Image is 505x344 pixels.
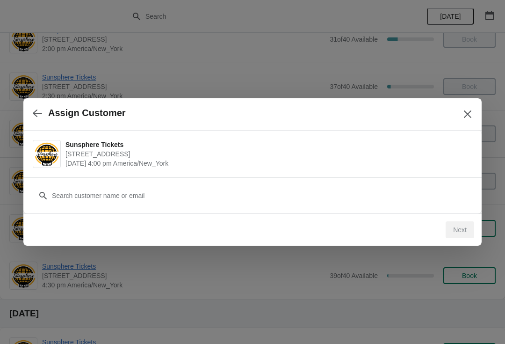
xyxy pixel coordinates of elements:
[459,106,476,123] button: Close
[65,159,468,168] span: [DATE] 4:00 pm America/New_York
[51,187,472,204] input: Search customer name or email
[65,149,468,159] span: [STREET_ADDRESS]
[48,108,126,118] h2: Assign Customer
[65,140,468,149] span: Sunsphere Tickets
[33,141,60,167] img: Sunsphere Tickets | 810 Clinch Avenue, Knoxville, TN, USA | August 26 | 4:00 pm America/New_York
